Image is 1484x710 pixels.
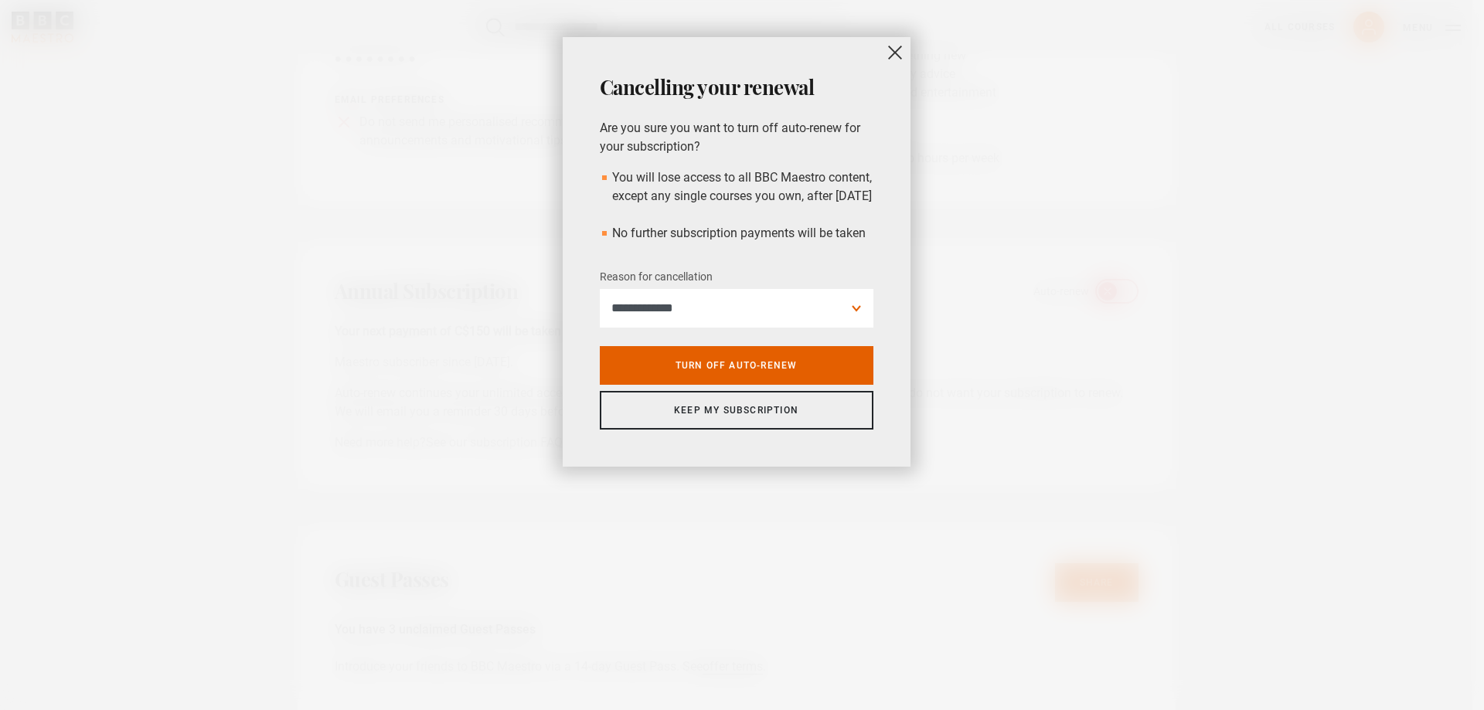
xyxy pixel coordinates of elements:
[600,224,873,243] li: No further subscription payments will be taken
[600,74,873,100] h2: Cancelling your renewal
[600,268,713,287] label: Reason for cancellation
[600,346,873,385] a: Turn off auto-renew
[600,168,873,206] li: You will lose access to all BBC Maestro content, except any single courses you own, after [DATE]
[600,119,873,156] p: Are you sure you want to turn off auto-renew for your subscription?
[600,391,873,430] a: Keep my subscription
[880,37,910,68] button: close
